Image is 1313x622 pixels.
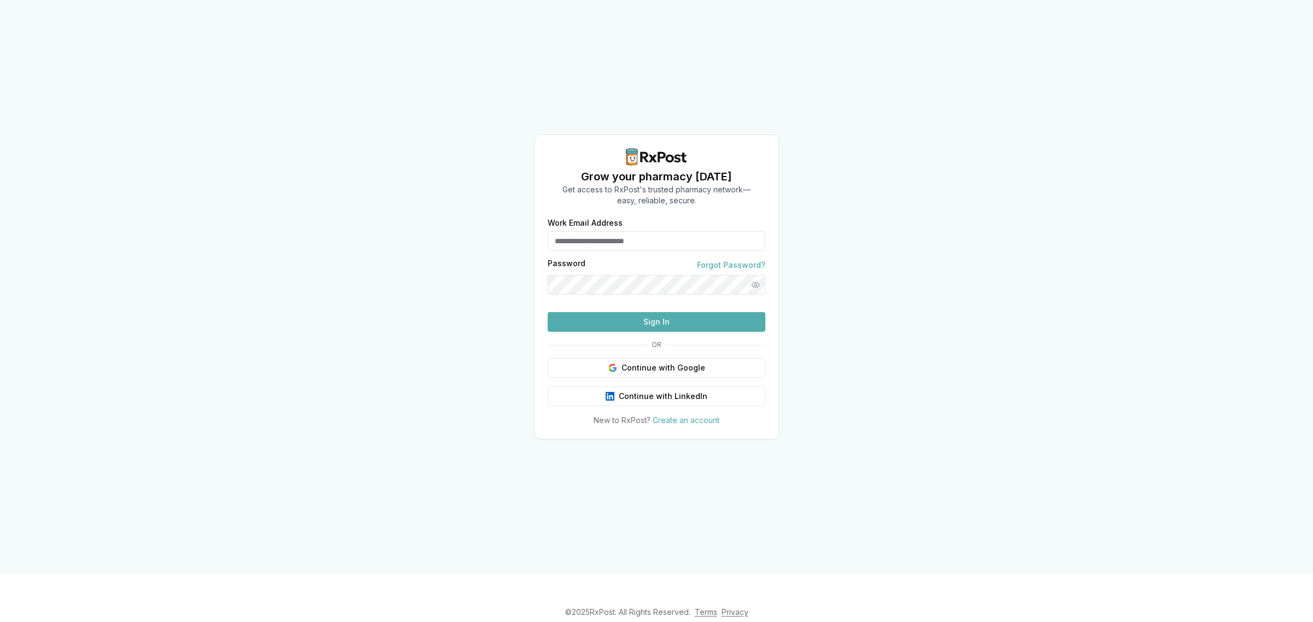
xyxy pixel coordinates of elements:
button: Continue with LinkedIn [548,386,765,406]
button: Sign In [548,312,765,332]
h1: Grow your pharmacy [DATE] [562,169,751,184]
label: Password [548,260,585,271]
a: Privacy [722,607,748,617]
a: Create an account [653,415,719,425]
button: Show password [746,275,765,295]
label: Work Email Address [548,219,765,227]
img: Google [608,363,617,372]
a: Forgot Password? [697,260,765,271]
img: RxPost Logo [621,148,692,166]
span: OR [647,341,666,349]
span: New to RxPost? [594,415,650,425]
img: LinkedIn [606,392,614,401]
a: Terms [695,607,717,617]
button: Continue with Google [548,358,765,378]
p: Get access to RxPost's trusted pharmacy network— easy, reliable, secure. [562,184,751,206]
